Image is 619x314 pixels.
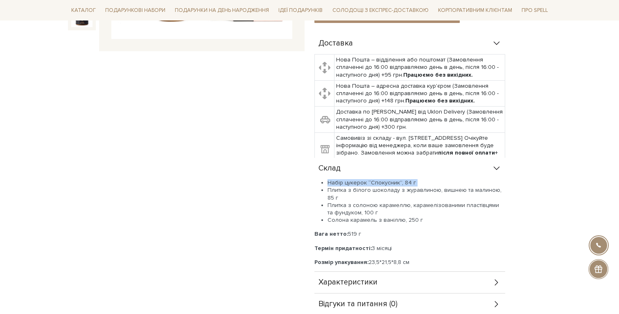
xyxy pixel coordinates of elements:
td: Доставка по [PERSON_NAME] від Uklon Delivery (Замовлення сплаченні до 16:00 відправляємо день в д... [334,107,505,133]
li: Плитка з солоною карамеллю, карамелізованими пластівцями та фундуком, 100 г [328,202,505,216]
p: 519 г [314,230,505,238]
p: 23,5*21,5*8,8 см [314,259,505,266]
a: Ідеї подарунків [275,4,326,17]
td: Нова Пошта – адресна доставка кур'єром (Замовлення сплаченні до 16:00 відправляємо день в день, п... [334,80,505,107]
b: Розмір упакування: [314,259,368,266]
a: Корпоративним клієнтам [435,4,515,17]
b: Термін придатності: [314,245,372,252]
b: Працюємо без вихідних. [403,71,473,78]
b: Вага нетто: [314,230,348,237]
a: Подарунки на День народження [172,4,272,17]
li: Плитка з білого шоколаду з журавлиною, вишнею та малиною, 85 г [328,187,505,201]
a: Подарункові набори [102,4,169,17]
td: Нова Пошта – відділення або поштомат (Замовлення сплаченні до 16:00 відправляємо день в день, піс... [334,55,505,81]
p: 3 місяці [314,245,505,252]
span: Відгуки та питання (0) [319,300,398,308]
b: після повної оплати [438,149,495,156]
span: Доставка [319,40,353,47]
td: Самовивіз зі складу - вул. [STREET_ADDRESS] Очікуйте інформацію від менеджера, коли ваше замовлен... [334,133,505,166]
span: Характеристики [319,279,377,286]
li: Солона карамель з ваніллю, 250 г [328,216,505,224]
a: Солодощі з експрес-доставкою [329,3,432,17]
b: Працюємо без вихідних. [405,97,475,104]
li: Набір цукерок “Спокусник”, 84 г [328,179,505,187]
a: Каталог [68,4,99,17]
a: Про Spell [518,4,551,17]
span: Склад [319,165,341,172]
